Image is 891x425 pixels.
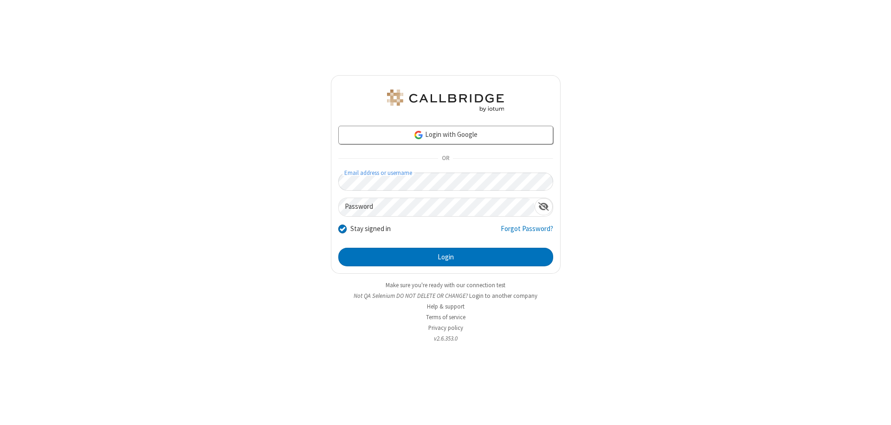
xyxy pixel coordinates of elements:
li: Not QA Selenium DO NOT DELETE OR CHANGE? [331,291,561,300]
input: Email address or username [338,173,553,191]
a: Help & support [427,303,465,310]
a: Make sure you're ready with our connection test [386,281,505,289]
li: v2.6.353.0 [331,334,561,343]
label: Stay signed in [350,224,391,234]
a: Forgot Password? [501,224,553,241]
input: Password [339,198,535,216]
img: QA Selenium DO NOT DELETE OR CHANGE [385,90,506,112]
a: Privacy policy [428,324,463,332]
button: Login [338,248,553,266]
img: google-icon.png [413,130,424,140]
div: Show password [535,198,553,215]
a: Terms of service [426,313,465,321]
span: OR [438,152,453,165]
a: Login with Google [338,126,553,144]
button: Login to another company [469,291,537,300]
